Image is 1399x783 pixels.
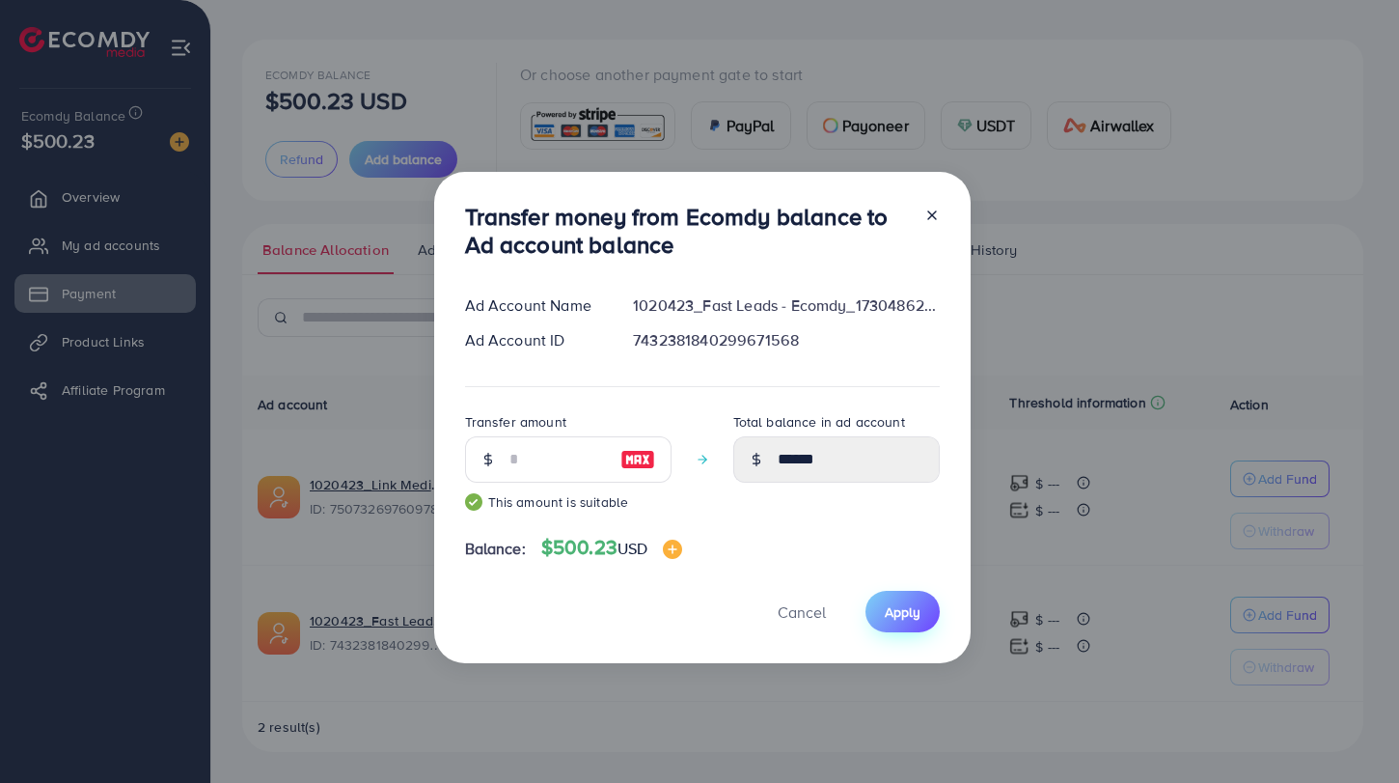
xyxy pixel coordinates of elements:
[617,538,647,559] span: USD
[617,329,954,351] div: 7432381840299671568
[450,294,618,317] div: Ad Account Name
[450,329,618,351] div: Ad Account ID
[465,538,526,560] span: Balance:
[465,492,672,512] small: This amount is suitable
[778,601,826,623] span: Cancel
[754,591,850,632] button: Cancel
[541,536,683,560] h4: $500.23
[465,493,482,511] img: guide
[465,412,566,432] label: Transfer amount
[663,540,682,559] img: image
[733,412,905,432] label: Total balance in ad account
[885,602,920,622] span: Apply
[617,294,954,317] div: 1020423_Fast Leads - Ecomdy_1730486261237
[865,591,940,632] button: Apply
[465,203,909,259] h3: Transfer money from Ecomdy balance to Ad account balance
[620,448,655,471] img: image
[1317,696,1385,769] iframe: Chat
